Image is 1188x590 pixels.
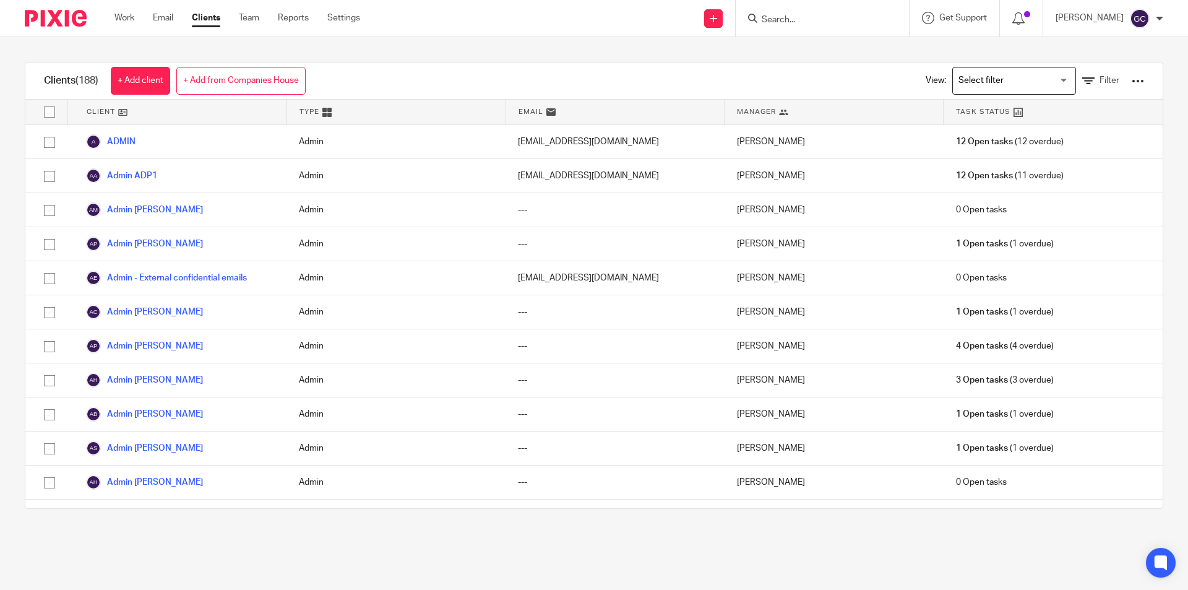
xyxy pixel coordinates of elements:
div: Admin [286,329,506,363]
span: Client [87,106,115,117]
img: svg%3E [86,441,101,456]
a: Admin [PERSON_NAME] [86,373,203,388]
span: Type [299,106,319,117]
div: [PERSON_NAME] [725,329,944,363]
img: svg%3E [86,407,101,422]
img: svg%3E [86,202,101,217]
div: --- [506,500,725,533]
span: (1 overdue) [956,408,1054,420]
a: Admin [PERSON_NAME] [86,339,203,354]
div: [PERSON_NAME] [725,125,944,158]
div: Admin [286,363,506,397]
div: [PERSON_NAME] [725,227,944,261]
img: Pixie [25,10,87,27]
input: Search [760,15,872,26]
a: Work [114,12,134,24]
span: Get Support [939,14,987,22]
span: (4 overdue) [956,340,1054,352]
span: (12 overdue) [956,136,1064,148]
img: svg%3E [86,339,101,354]
a: Admin [PERSON_NAME] [86,441,203,456]
div: --- [506,193,725,227]
a: Reports [278,12,309,24]
div: --- [506,227,725,261]
a: Admin [PERSON_NAME] [86,305,203,319]
span: 1 Open tasks [956,408,1008,420]
div: Admin [286,193,506,227]
a: + Add client [111,67,170,95]
a: Clients [192,12,220,24]
a: Admin [PERSON_NAME] [86,475,203,490]
a: Admin [PERSON_NAME] [86,236,203,251]
div: Admin [286,125,506,158]
div: --- [506,466,725,499]
div: Admin [286,432,506,465]
span: (11 overdue) [956,170,1064,182]
div: Admin [286,227,506,261]
a: Team [239,12,259,24]
div: [PERSON_NAME] [725,159,944,193]
span: Manager [737,106,776,117]
span: 1 Open tasks [956,306,1008,318]
a: + Add from Companies House [176,67,306,95]
span: 0 Open tasks [956,204,1007,216]
div: [PERSON_NAME] [725,193,944,227]
div: [PERSON_NAME] [725,261,944,295]
span: 0 Open tasks [956,272,1007,284]
img: svg%3E [86,236,101,251]
input: Search for option [954,70,1069,92]
div: [PERSON_NAME] [725,295,944,329]
span: 0 Open tasks [956,476,1007,488]
span: 12 Open tasks [956,136,1013,148]
div: --- [506,295,725,329]
a: ADMIN [86,134,136,149]
span: (1 overdue) [956,442,1054,454]
span: (1 overdue) [956,238,1054,250]
div: --- [506,363,725,397]
div: [EMAIL_ADDRESS][DOMAIN_NAME] [506,261,725,295]
img: svg%3E [1130,9,1150,28]
div: Admin [286,261,506,295]
img: svg%3E [86,168,101,183]
input: Select all [38,100,61,124]
span: Task Status [956,106,1010,117]
a: Admin - External confidential emails [86,271,247,285]
div: [PERSON_NAME] [725,500,944,533]
a: Settings [327,12,360,24]
span: (3 overdue) [956,374,1054,386]
span: (188) [75,76,98,85]
div: Admin [286,159,506,193]
span: 3 Open tasks [956,374,1008,386]
div: --- [506,329,725,363]
img: svg%3E [86,373,101,388]
p: [PERSON_NAME] [1056,12,1124,24]
img: svg%3E [86,134,101,149]
h1: Clients [44,74,98,87]
div: View: [907,63,1144,99]
div: [EMAIL_ADDRESS][DOMAIN_NAME] [506,125,725,158]
div: Admin [286,500,506,533]
div: --- [506,397,725,431]
div: [EMAIL_ADDRESS][DOMAIN_NAME] [506,159,725,193]
img: svg%3E [86,271,101,285]
a: Admin [PERSON_NAME] [86,407,203,422]
span: 1 Open tasks [956,442,1008,454]
span: 1 Open tasks [956,238,1008,250]
div: Admin [286,397,506,431]
a: Email [153,12,173,24]
img: svg%3E [86,475,101,490]
div: Admin [286,466,506,499]
span: (1 overdue) [956,306,1054,318]
div: --- [506,432,725,465]
div: Search for option [952,67,1076,95]
a: Admin ADP1 [86,168,157,183]
div: [PERSON_NAME] [725,466,944,499]
div: [PERSON_NAME] [725,432,944,465]
div: [PERSON_NAME] [725,397,944,431]
div: [PERSON_NAME] [725,363,944,397]
img: svg%3E [86,305,101,319]
span: 4 Open tasks [956,340,1008,352]
div: Admin [286,295,506,329]
span: Email [519,106,543,117]
span: 12 Open tasks [956,170,1013,182]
